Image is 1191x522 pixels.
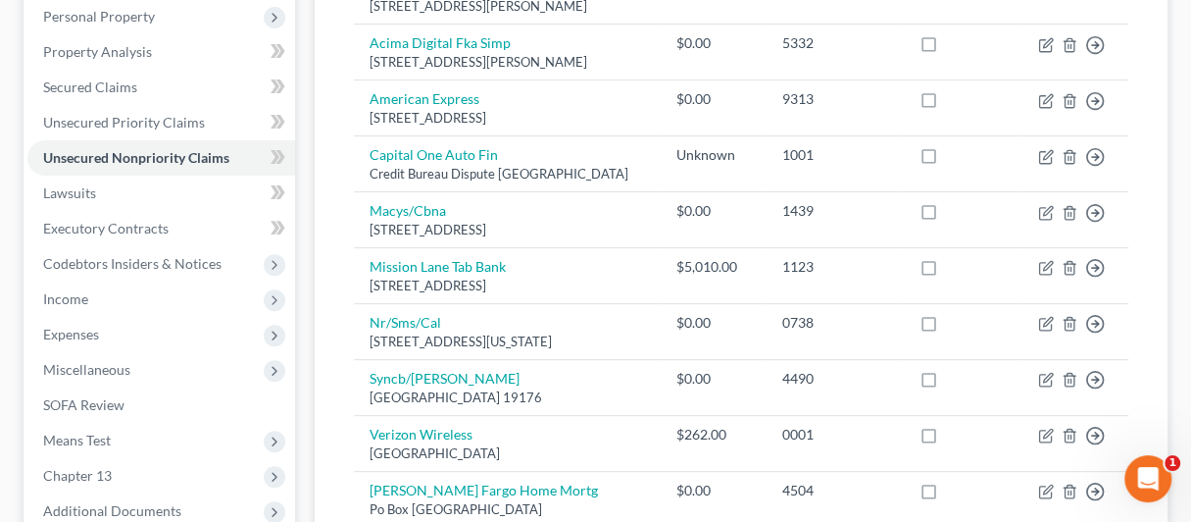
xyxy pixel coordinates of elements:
a: Verizon Wireless [370,426,472,443]
div: $0.00 [676,313,751,333]
div: 1439 [782,201,888,221]
div: 4490 [782,369,888,389]
a: Mission Lane Tab Bank [370,258,506,275]
div: $0.00 [676,201,751,221]
span: Income [43,290,88,307]
span: Executory Contracts [43,220,169,236]
span: Chapter 13 [43,467,112,484]
a: Lawsuits [27,176,295,211]
a: [PERSON_NAME] Fargo Home Mortg [370,482,598,498]
span: 1 [1165,455,1180,471]
span: SOFA Review [43,396,124,413]
span: Property Analysis [43,43,152,60]
div: $262.00 [676,425,751,444]
div: $0.00 [676,481,751,500]
a: Unsecured Priority Claims [27,105,295,140]
a: Executory Contracts [27,211,295,246]
div: $0.00 [676,33,751,53]
div: [STREET_ADDRESS] [370,109,645,128]
span: Additional Documents [43,502,181,519]
span: Unsecured Nonpriority Claims [43,149,229,166]
div: $0.00 [676,89,751,109]
a: Unsecured Nonpriority Claims [27,140,295,176]
a: Capital One Auto Fin [370,146,498,163]
div: 5332 [782,33,888,53]
div: 1123 [782,257,888,277]
div: [STREET_ADDRESS] [370,277,645,295]
div: Unknown [676,145,751,165]
a: Secured Claims [27,70,295,105]
div: Credit Bureau Dispute [GEOGRAPHIC_DATA] [370,165,645,183]
span: Secured Claims [43,78,137,95]
div: [STREET_ADDRESS][PERSON_NAME] [370,53,645,72]
div: 9313 [782,89,888,109]
a: Property Analysis [27,34,295,70]
div: $0.00 [676,369,751,389]
div: [GEOGRAPHIC_DATA] [370,444,645,463]
div: 1001 [782,145,888,165]
a: Macys/Cbna [370,202,446,219]
a: American Express [370,90,479,107]
a: Nr/Sms/Cal [370,314,441,331]
span: Lawsuits [43,184,96,201]
a: Syncb/[PERSON_NAME] [370,370,520,387]
iframe: Intercom live chat [1124,455,1171,502]
div: 0001 [782,425,888,444]
div: [GEOGRAPHIC_DATA] 19176 [370,389,645,407]
div: $5,010.00 [676,257,751,277]
div: 4504 [782,481,888,500]
div: [STREET_ADDRESS] [370,221,645,239]
span: Miscellaneous [43,361,130,378]
span: Personal Property [43,8,155,25]
span: Unsecured Priority Claims [43,114,205,130]
div: 0738 [782,313,888,333]
div: Po Box [GEOGRAPHIC_DATA] [370,500,645,519]
span: Expenses [43,326,99,342]
span: Means Test [43,432,111,448]
a: Acima Digital Fka Simp [370,34,511,51]
span: Codebtors Insiders & Notices [43,255,222,272]
a: SOFA Review [27,388,295,423]
div: [STREET_ADDRESS][US_STATE] [370,333,645,351]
